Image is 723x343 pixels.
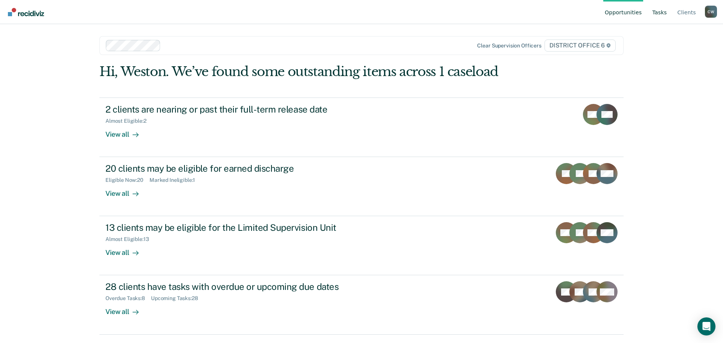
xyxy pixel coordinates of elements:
[105,295,151,302] div: Overdue Tasks : 8
[105,124,148,139] div: View all
[705,6,717,18] div: C W
[105,163,370,174] div: 20 clients may be eligible for earned discharge
[105,281,370,292] div: 28 clients have tasks with overdue or upcoming due dates
[105,177,149,183] div: Eligible Now : 20
[105,302,148,316] div: View all
[99,157,624,216] a: 20 clients may be eligible for earned dischargeEligible Now:20Marked Ineligible:1View all
[705,6,717,18] button: Profile dropdown button
[99,64,519,79] div: Hi, Weston. We’ve found some outstanding items across 1 caseload
[105,236,155,242] div: Almost Eligible : 13
[105,183,148,198] div: View all
[99,216,624,275] a: 13 clients may be eligible for the Limited Supervision UnitAlmost Eligible:13View all
[99,98,624,157] a: 2 clients are nearing or past their full-term release dateAlmost Eligible:2View all
[105,222,370,233] div: 13 clients may be eligible for the Limited Supervision Unit
[105,242,148,257] div: View all
[149,177,201,183] div: Marked Ineligible : 1
[477,43,541,49] div: Clear supervision officers
[105,104,370,115] div: 2 clients are nearing or past their full-term release date
[151,295,204,302] div: Upcoming Tasks : 28
[545,40,616,52] span: DISTRICT OFFICE 6
[99,275,624,334] a: 28 clients have tasks with overdue or upcoming due datesOverdue Tasks:8Upcoming Tasks:28View all
[105,118,153,124] div: Almost Eligible : 2
[8,8,44,16] img: Recidiviz
[697,317,715,335] div: Open Intercom Messenger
